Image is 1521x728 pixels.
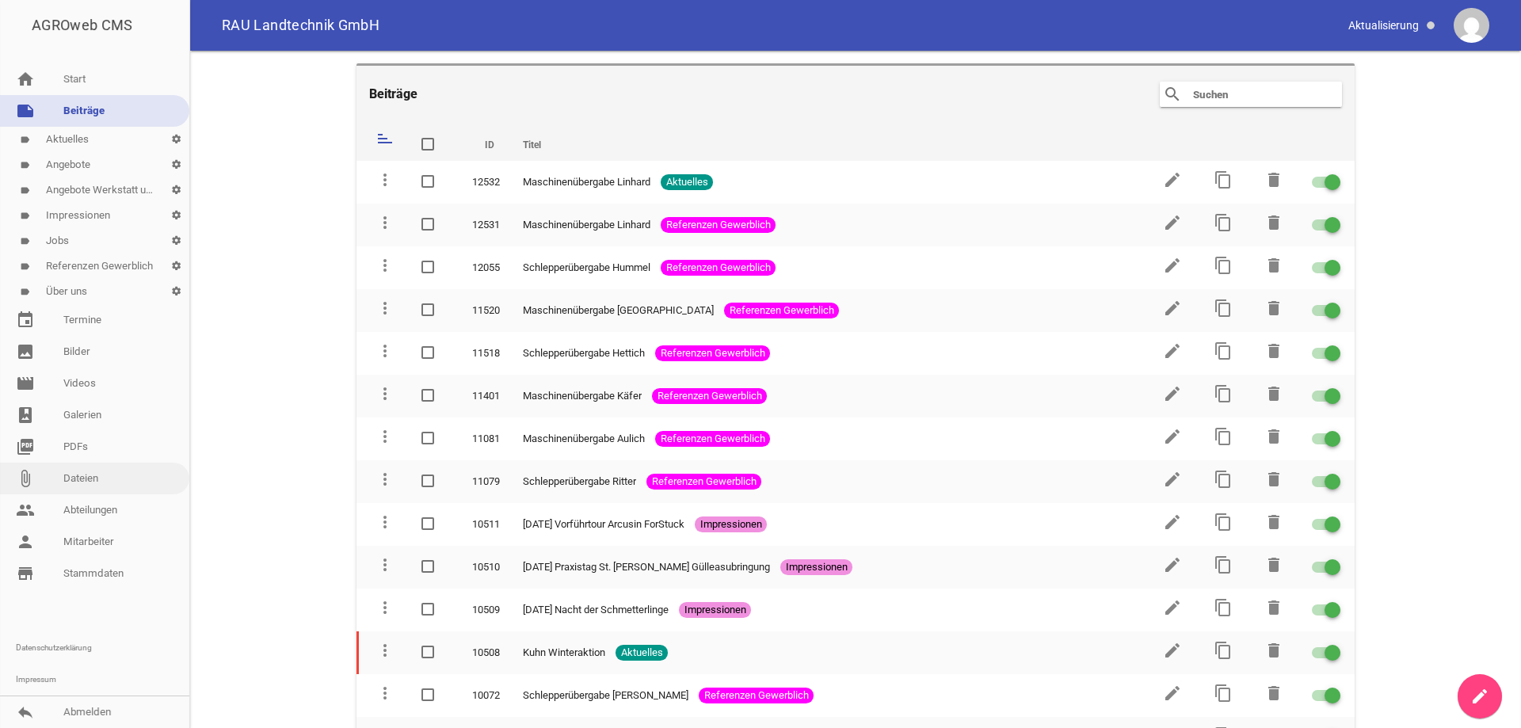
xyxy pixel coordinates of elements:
[1163,213,1182,232] i: edit
[1163,513,1182,532] i: edit
[1163,427,1182,446] i: edit
[16,564,35,583] i: store_mall_directory
[375,129,395,148] i: sort
[1214,598,1233,617] i: content_copy
[780,559,852,575] span: Impressionen
[724,303,839,318] span: Referenzen Gewerblich
[375,598,395,617] i: more_vert
[16,70,35,89] i: home
[375,555,395,574] i: more_vert
[616,645,668,661] span: Aktuelles
[375,256,395,275] i: more_vert
[523,174,650,190] span: Maschinenübergabe Linhard
[458,246,509,289] td: 12055
[163,127,189,152] i: settings
[1163,684,1182,703] i: edit
[20,185,30,196] i: label
[523,645,605,661] span: Kuhn Winteraktion
[163,152,189,177] i: settings
[1163,341,1182,360] i: edit
[458,375,509,417] td: 11401
[16,406,35,425] i: photo_album
[523,602,669,618] span: [DATE] Nacht der Schmetterlinge
[1163,650,1182,662] a: edit
[375,341,395,360] i: more_vert
[20,236,30,246] i: label
[458,417,509,460] td: 11081
[1214,299,1233,318] i: content_copy
[1264,256,1283,275] i: delete
[699,688,814,703] span: Referenzen Gewerblich
[458,460,509,503] td: 11079
[375,384,395,403] i: more_vert
[655,431,770,447] span: Referenzen Gewerblich
[523,260,650,276] span: Schlepperübergabe Hummel
[1163,641,1182,660] i: edit
[661,217,776,233] span: Referenzen Gewerblich
[1163,351,1182,363] a: edit
[16,703,35,722] i: reply
[1163,85,1182,104] i: search
[1264,170,1283,189] i: delete
[1214,513,1233,532] i: content_copy
[20,211,30,221] i: label
[1214,555,1233,574] i: content_copy
[16,342,35,361] i: image
[458,204,509,246] td: 12531
[523,303,714,318] span: Maschinenübergabe [GEOGRAPHIC_DATA]
[1264,213,1283,232] i: delete
[1163,693,1182,705] a: edit
[1163,608,1182,619] a: edit
[1264,470,1283,489] i: delete
[163,177,189,203] i: settings
[1163,256,1182,275] i: edit
[1264,641,1283,660] i: delete
[1214,256,1233,275] i: content_copy
[375,684,395,703] i: more_vert
[1163,394,1182,406] a: edit
[458,589,509,631] td: 10509
[1214,384,1233,403] i: content_copy
[375,213,395,232] i: more_vert
[16,532,35,551] i: person
[1163,180,1182,192] a: edit
[458,332,509,375] td: 11518
[222,18,379,32] span: RAU Landtechnik GmbH
[1163,598,1182,617] i: edit
[1163,470,1182,489] i: edit
[375,299,395,318] i: more_vert
[1163,308,1182,320] a: edit
[509,123,1146,161] th: Titel
[458,161,509,204] td: 12532
[375,470,395,489] i: more_vert
[16,101,35,120] i: note
[1163,565,1182,577] a: edit
[1264,513,1283,532] i: delete
[1163,265,1182,277] a: edit
[1264,684,1283,703] i: delete
[1470,687,1489,706] i: create
[20,135,30,145] i: label
[1264,555,1283,574] i: delete
[1163,170,1182,189] i: edit
[1191,85,1318,104] input: Suchen
[375,641,395,660] i: more_vert
[661,174,713,190] span: Aktuelles
[1163,384,1182,403] i: edit
[1264,341,1283,360] i: delete
[1163,479,1182,491] a: edit
[1163,223,1182,234] a: edit
[20,287,30,297] i: label
[1163,555,1182,574] i: edit
[369,66,417,123] h4: Beiträge
[16,501,35,520] i: people
[679,602,751,618] span: Impressionen
[523,217,650,233] span: Maschinenübergabe Linhard
[523,474,636,490] span: Schlepperübergabe Ritter
[1214,341,1233,360] i: content_copy
[458,123,509,161] th: ID
[1264,299,1283,318] i: delete
[16,311,35,330] i: event
[163,203,189,228] i: settings
[458,674,509,717] td: 10072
